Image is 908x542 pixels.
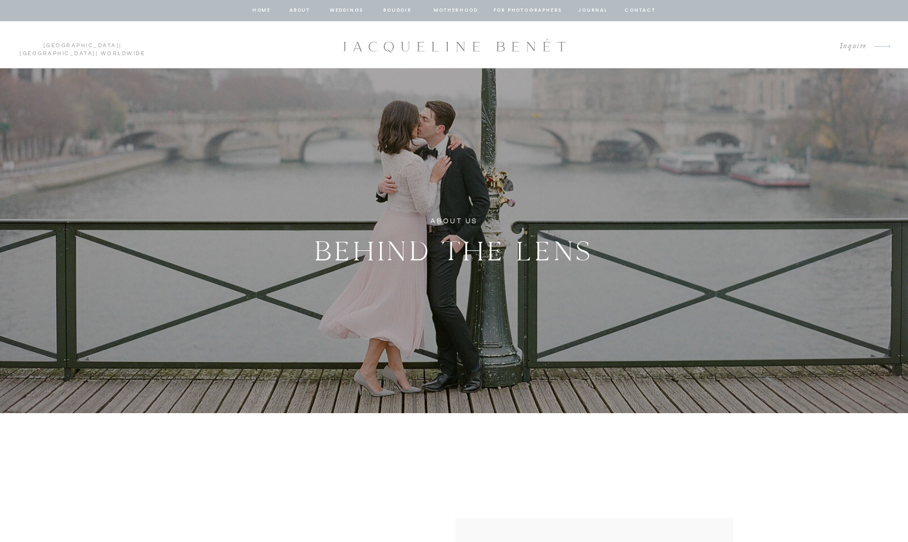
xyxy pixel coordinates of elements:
p: | | Worldwide [15,42,150,48]
h2: BEHIND THE LENS [302,230,607,267]
a: [GEOGRAPHIC_DATA] [20,51,96,56]
a: [GEOGRAPHIC_DATA] [43,43,120,48]
a: BOUDOIR [383,6,413,15]
a: about [289,6,311,15]
a: Weddings [329,6,365,15]
a: journal [577,6,610,15]
a: Motherhood [434,6,478,15]
h1: ABOUT US [368,215,541,228]
a: for photographers [493,6,562,15]
a: contact [623,6,657,15]
a: home [252,6,272,15]
a: Inquire [831,39,867,54]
